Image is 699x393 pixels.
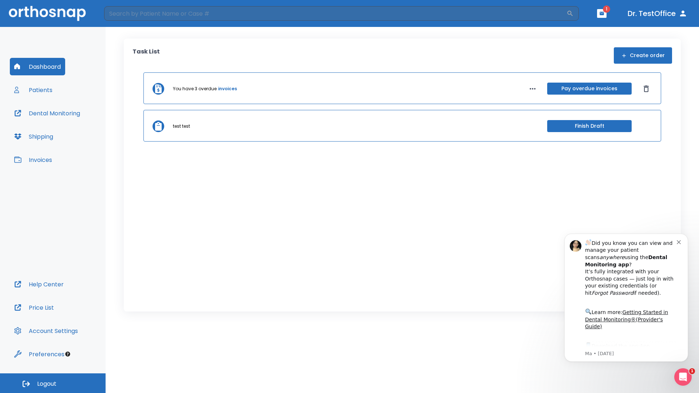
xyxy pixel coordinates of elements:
[10,81,57,99] button: Patients
[547,120,632,132] button: Finish Draft
[123,16,129,21] button: Dismiss notification
[173,86,217,92] p: You have 3 overdue
[32,128,123,134] p: Message from Ma, sent 3w ago
[689,368,695,374] span: 1
[10,128,58,145] button: Shipping
[37,380,56,388] span: Logout
[133,47,160,64] p: Task List
[32,119,123,156] div: Download the app: | ​ Let us know if you need help getting started!
[10,299,58,316] button: Price List
[9,6,86,21] img: Orthosnap
[625,7,690,20] button: Dr. TestOffice
[173,123,190,130] p: test test
[10,151,56,168] button: Invoices
[218,86,237,92] a: invoices
[10,58,65,75] button: Dashboard
[553,223,699,373] iframe: Intercom notifications message
[104,6,566,21] input: Search by Patient Name or Case #
[10,275,68,293] button: Help Center
[640,83,652,95] button: Dismiss
[32,120,96,134] a: App Store
[10,345,69,363] button: Preferences
[10,322,82,340] button: Account Settings
[614,47,672,64] button: Create order
[603,5,610,13] span: 1
[10,104,84,122] button: Dental Monitoring
[547,83,632,95] button: Pay overdue invoices
[64,351,71,357] div: Tooltip anchor
[674,368,692,386] iframe: Intercom live chat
